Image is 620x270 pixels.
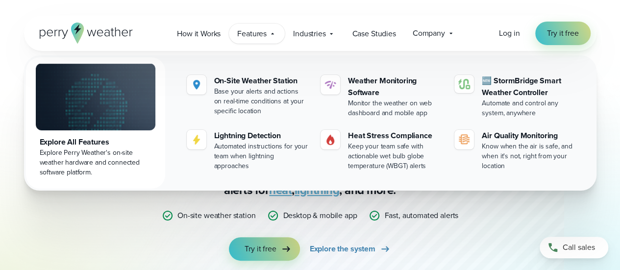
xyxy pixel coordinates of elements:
div: Heat Stress Compliance [348,130,443,142]
div: Base your alerts and actions on real-time conditions at your specific location [214,87,309,116]
div: Monitor the weather on web dashboard and mobile app [348,98,443,118]
a: Air Quality Monitoring Know when the air is safe, and when it's not, right from your location [450,126,580,175]
div: Weather Monitoring Software [348,75,443,98]
div: Explore Perry Weather's on-site weather hardware and connected software platform. [40,148,151,177]
span: Features [237,28,267,40]
div: Lightning Detection [214,130,309,142]
div: Keep your team safe with actionable wet bulb globe temperature (WBGT) alerts [348,142,443,171]
span: Try it free [245,243,276,255]
p: Desktop & mobile app [283,210,357,221]
span: Industries [293,28,325,40]
div: 🆕 StormBridge Smart Weather Controller [482,75,576,98]
a: 🆕 StormBridge Smart Weather Controller Automate and control any system, anywhere [450,71,580,122]
img: Gas.svg [324,134,336,146]
div: On-Site Weather Station [214,75,309,87]
a: How it Works [169,24,229,44]
span: Call sales [563,242,595,253]
a: Call sales [540,237,608,258]
a: Case Studies [344,24,404,44]
a: Explore All Features Explore Perry Weather's on-site weather hardware and connected software plat... [26,57,165,189]
img: aqi-icon.svg [458,134,470,146]
span: Try it free [547,27,578,39]
img: stormbridge-icon-V6.svg [458,79,470,89]
a: Try it free [535,22,590,45]
p: Fast, automated alerts [384,210,458,221]
a: Explore the system [310,237,391,261]
p: Stop relying on weather apps you can’t trust — Perry Weather delivers certainty with , accurate f... [114,151,506,198]
a: Weather Monitoring Software Monitor the weather on web dashboard and mobile app [317,71,446,122]
a: Heat Stress Compliance Keep your team safe with actionable wet bulb globe temperature (WBGT) alerts [317,126,446,175]
span: Case Studies [352,28,396,40]
span: Company [413,27,445,39]
span: How it Works [177,28,221,40]
span: Explore the system [310,243,375,255]
img: software-icon.svg [324,79,336,91]
div: Know when the air is safe, and when it's not, right from your location [482,142,576,171]
a: Try it free [229,237,299,261]
div: Explore All Features [40,136,151,148]
p: On-site weather station [177,210,255,221]
a: Log in [499,27,520,39]
a: Lightning Detection Automated instructions for your team when lightning approaches [183,126,313,175]
a: On-Site Weather Station Base your alerts and actions on real-time conditions at your specific loc... [183,71,313,120]
img: Location.svg [191,79,202,91]
div: Automate and control any system, anywhere [482,98,576,118]
div: Automated instructions for your team when lightning approaches [214,142,309,171]
div: Air Quality Monitoring [482,130,576,142]
img: lightning-icon.svg [191,134,202,146]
